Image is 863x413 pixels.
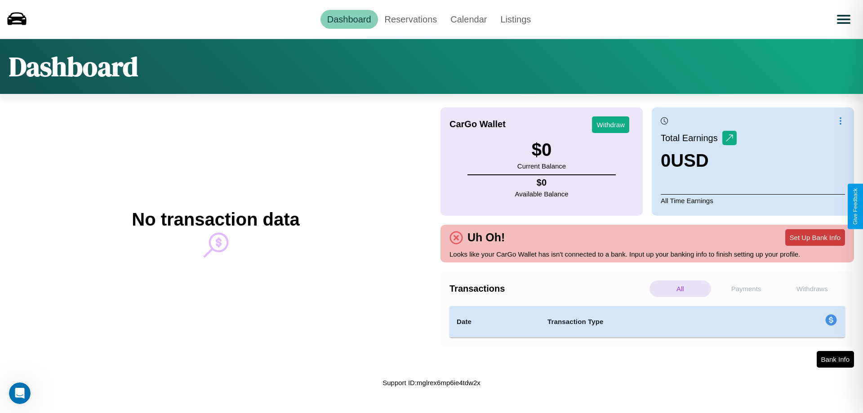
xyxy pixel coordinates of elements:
[592,116,629,133] button: Withdraw
[649,280,711,297] p: All
[661,151,737,171] h3: 0 USD
[449,119,506,129] h4: CarGo Wallet
[716,280,777,297] p: Payments
[661,130,722,146] p: Total Earnings
[494,10,538,29] a: Listings
[449,306,845,338] table: simple table
[444,10,494,29] a: Calendar
[449,284,647,294] h4: Transactions
[383,377,480,389] p: Support ID: mglrex6mp6ie4tdw2x
[9,382,31,404] iframe: Intercom live chat
[785,229,845,246] button: Set Up Bank Info
[547,316,752,327] h4: Transaction Type
[378,10,444,29] a: Reservations
[781,280,843,297] p: Withdraws
[132,209,299,230] h2: No transaction data
[449,248,845,260] p: Looks like your CarGo Wallet has isn't connected to a bank. Input up your banking info to finish ...
[661,194,845,207] p: All Time Earnings
[852,188,859,225] div: Give Feedback
[817,351,854,368] button: Bank Info
[515,178,569,188] h4: $ 0
[831,7,856,32] button: Open menu
[457,316,533,327] h4: Date
[463,231,509,244] h4: Uh Oh!
[517,160,566,172] p: Current Balance
[320,10,378,29] a: Dashboard
[515,188,569,200] p: Available Balance
[9,48,138,85] h1: Dashboard
[517,140,566,160] h3: $ 0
